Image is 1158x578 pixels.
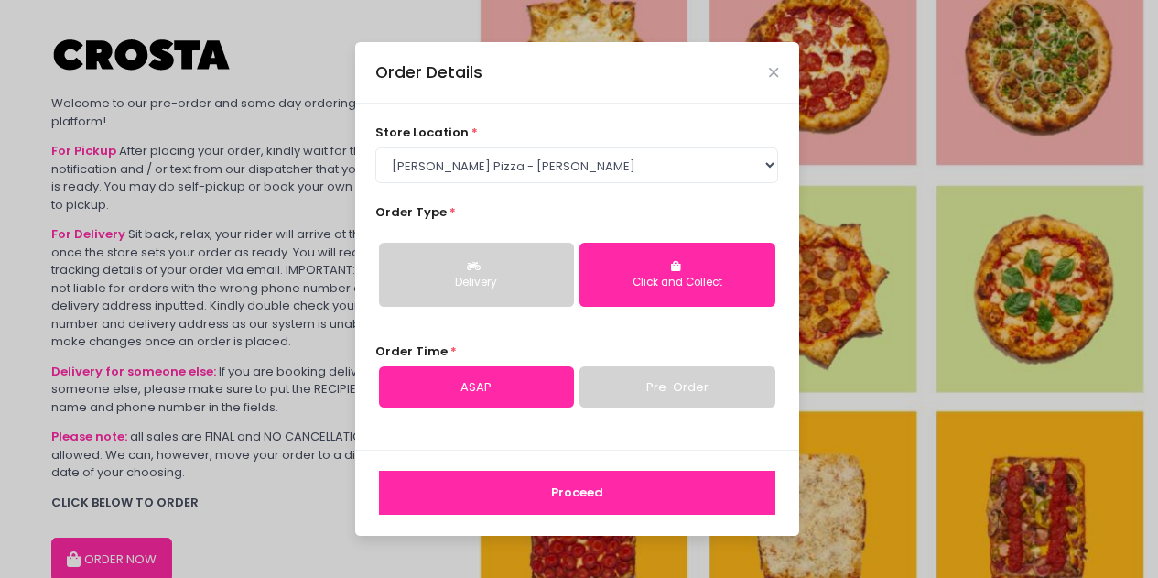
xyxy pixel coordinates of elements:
div: Click and Collect [592,275,762,291]
button: Delivery [379,243,574,307]
div: Delivery [392,275,561,291]
div: Order Details [375,60,482,84]
span: Order Time [375,343,448,360]
button: Close [769,68,778,77]
span: store location [375,124,469,141]
a: Pre-Order [579,366,774,409]
button: Proceed [379,471,775,515]
button: Click and Collect [579,243,774,307]
span: Order Type [375,203,447,221]
a: ASAP [379,366,574,409]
